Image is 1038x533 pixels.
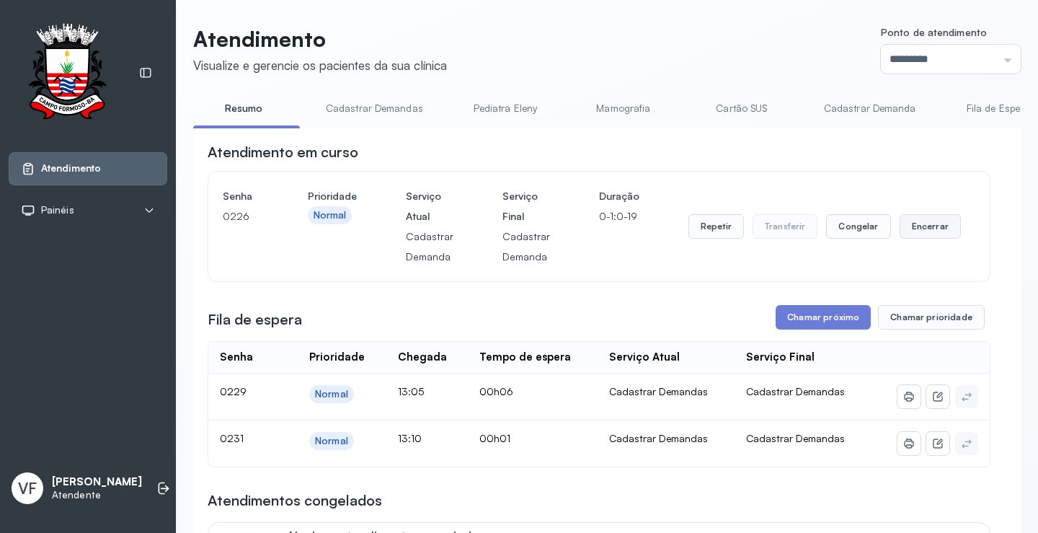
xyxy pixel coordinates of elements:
div: Serviço Atual [609,351,680,364]
button: Encerrar [900,214,961,239]
a: Cadastrar Demandas [311,97,438,120]
div: Senha [220,351,253,364]
p: Atendimento [193,26,447,52]
span: Ponto de atendimento [881,26,987,38]
div: Cadastrar Demandas [609,432,724,445]
div: Normal [315,388,348,400]
span: Painéis [41,204,74,216]
div: Cadastrar Demandas [609,385,724,398]
button: Chamar próximo [776,305,871,330]
span: 13:10 [398,432,422,444]
p: 0226 [223,206,259,226]
p: Atendente [52,489,142,501]
h4: Duração [599,186,639,206]
div: Chegada [398,351,447,364]
a: Resumo [193,97,294,120]
p: Cadastrar Demanda [406,226,453,267]
span: Cadastrar Demandas [746,432,845,444]
span: 0231 [220,432,244,444]
div: Prioridade [309,351,365,364]
span: 00h06 [479,385,513,397]
button: Chamar prioridade [878,305,985,330]
h3: Atendimento em curso [208,142,358,162]
div: Normal [315,435,348,447]
button: Repetir [688,214,744,239]
a: Atendimento [21,162,155,176]
h3: Atendimentos congelados [208,490,382,511]
a: Cadastrar Demanda [809,97,931,120]
span: Cadastrar Demandas [746,385,845,397]
div: Normal [314,209,347,221]
a: Cartão SUS [691,97,792,120]
button: Transferir [753,214,818,239]
span: 0229 [220,385,247,397]
a: Pediatra Eleny [455,97,556,120]
span: 13:05 [398,385,424,397]
div: Serviço Final [746,351,815,364]
div: Tempo de espera [479,351,571,364]
span: 00h01 [479,432,510,444]
h3: Fila de espera [208,309,302,330]
img: Logotipo do estabelecimento [15,23,119,123]
h4: Serviço Final [502,186,550,226]
h4: Prioridade [308,186,357,206]
a: Mamografia [573,97,674,120]
p: 0-1:0-19 [599,206,639,226]
p: [PERSON_NAME] [52,475,142,489]
div: Visualize e gerencie os pacientes da sua clínica [193,58,447,73]
span: Atendimento [41,162,101,175]
h4: Senha [223,186,259,206]
button: Congelar [826,214,890,239]
h4: Serviço Atual [406,186,453,226]
p: Cadastrar Demanda [502,226,550,267]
